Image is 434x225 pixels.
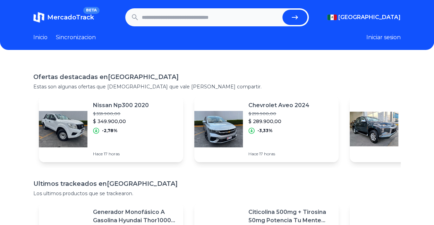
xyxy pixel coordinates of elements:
p: Citicolina 500mg + Tirosina 50mg Potencia Tu Mente (120caps) Sabor Sin Sabor [248,208,333,225]
button: [GEOGRAPHIC_DATA] [327,13,401,21]
span: [GEOGRAPHIC_DATA] [338,13,401,21]
button: Iniciar sesion [366,33,401,42]
p: Hace 17 horas [248,151,309,157]
p: $ 359.900,00 [93,111,149,116]
img: Featured image [39,105,87,153]
img: Featured image [194,105,243,153]
p: Hace 17 horas [93,151,149,157]
a: MercadoTrackBETA [33,12,94,23]
h1: Ultimos trackeados en [GEOGRAPHIC_DATA] [33,179,401,189]
p: -3,33% [257,128,273,133]
img: MercadoTrack [33,12,44,23]
p: Chevrolet Aveo 2024 [248,101,309,110]
p: $ 299.900,00 [248,111,309,116]
p: Nissan Np300 2020 [93,101,149,110]
a: Featured imageNissan Np300 2020$ 359.900,00$ 349.900,00-2,78%Hace 17 horas [39,96,183,162]
img: Mexico [327,15,337,20]
p: Generador Monofásico A Gasolina Hyundai Thor10000 P 11.5 Kw [93,208,178,225]
p: Los ultimos productos que se trackearon. [33,190,401,197]
p: -2,78% [102,128,118,133]
span: BETA [83,7,100,14]
img: Featured image [350,105,398,153]
a: Sincronizacion [56,33,96,42]
h1: Ofertas destacadas en [GEOGRAPHIC_DATA] [33,72,401,82]
a: Featured imageChevrolet Aveo 2024$ 299.900,00$ 289.900,00-3,33%Hace 17 horas [194,96,339,162]
a: Inicio [33,33,48,42]
p: $ 349.900,00 [93,118,149,125]
p: $ 289.900,00 [248,118,309,125]
span: MercadoTrack [47,14,94,21]
p: Estas son algunas ofertas que [DEMOGRAPHIC_DATA] que vale [PERSON_NAME] compartir. [33,83,401,90]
